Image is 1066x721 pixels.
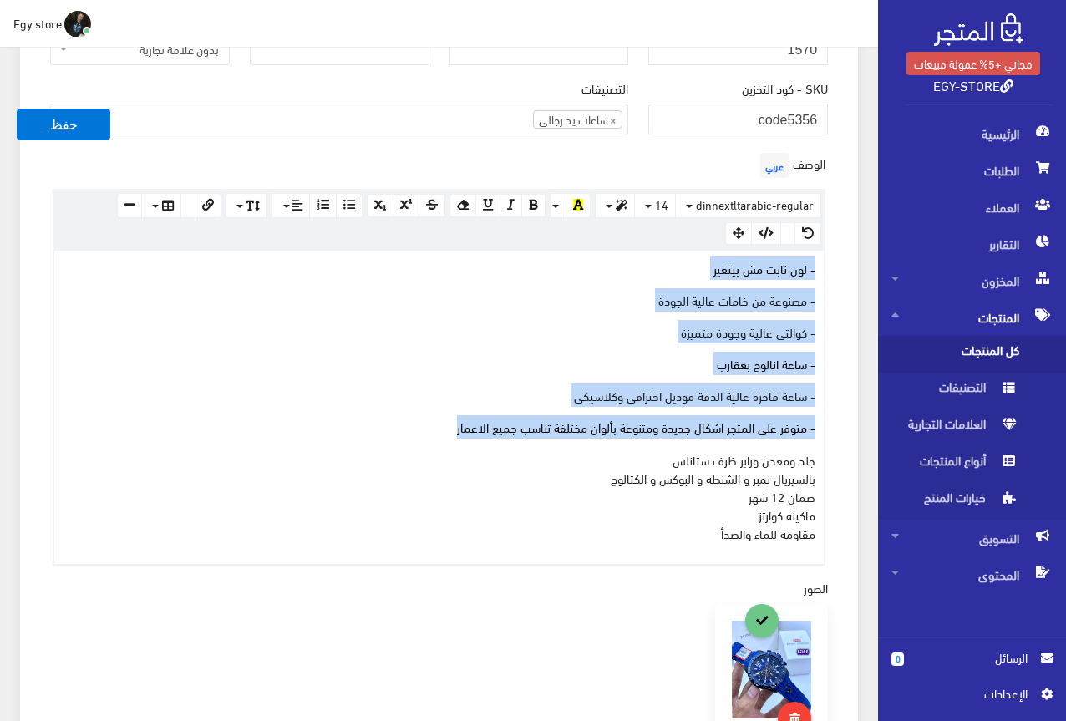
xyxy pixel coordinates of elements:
[891,684,1053,711] a: اﻹعدادات
[891,115,1053,152] span: الرئيسية
[878,299,1066,336] a: المنتجات
[891,189,1053,226] span: العملاء
[878,483,1066,520] a: خيارات المنتج
[457,415,815,439] span: - متوفر على المتجر اشكال جديدة ومتنوعة بألوان مختلفة تناسب جميع الاعمار
[891,652,904,666] span: 0
[760,153,789,178] span: عربي
[713,256,815,280] span: - لون ثابت مش بيتغير
[50,33,230,65] span: بدون علامة تجارية
[533,110,622,129] li: ساعات يد رجالى
[891,520,1053,556] span: التسويق
[878,115,1066,152] a: الرئيسية
[610,111,617,128] span: ×
[71,41,219,58] span: بدون علامة تجارية
[934,13,1023,46] img: .
[878,556,1066,593] a: المحتوى
[891,152,1053,189] span: الطلبات
[759,503,815,526] span: ماكينه كوارتز
[756,149,825,182] label: الوصف
[878,262,1066,299] a: المخزون
[17,109,110,140] button: حفظ
[878,446,1066,483] a: أنواع المنتجات
[878,409,1066,446] a: العلامات التجارية
[64,11,91,38] img: ...
[878,226,1066,262] a: التقارير
[917,648,1028,667] span: الرسائل
[13,13,62,33] span: Egy store
[742,79,828,97] label: SKU - كود التخزين
[891,336,1018,373] span: كل المنتجات
[611,466,815,490] span: بالسيريال نمبر و الشنطه و البوكس و الكتالوج
[891,446,1018,483] span: أنواع المنتجات
[63,386,815,404] p: - ساعة فاخرة عالية الدقة موديل احترافى وكلاسيكى
[63,322,815,341] p: - كوالتى عالية وجودة متميزة
[673,448,815,471] span: جلد ومعدن ورابر ظرف ستانلس
[878,373,1066,409] a: التصنيفات
[581,79,628,97] label: التصنيفات
[891,299,1053,336] span: المنتجات
[63,291,815,309] p: - مصنوعة من خامات عالية الجودة
[891,262,1053,299] span: المخزون
[804,579,828,597] label: الصور
[891,409,1018,446] span: العلامات التجارية
[655,194,668,215] span: 14
[732,621,811,718] img: saaa-yd-rgal-lon-mmyz.jpg
[721,521,815,545] span: مقاومه للماء والصدأ
[634,193,676,218] button: 14
[891,556,1053,593] span: المحتوى
[891,648,1053,684] a: 0 الرسائل
[749,485,815,508] span: ضمان 12 شهر
[717,352,815,375] span: - ساعة انالوج بعقارب
[675,193,821,218] button: dinnextltarabic-regular
[891,373,1018,409] span: التصنيفات
[933,73,1013,97] a: EGY-STORE
[891,226,1053,262] span: التقارير
[878,152,1066,189] a: الطلبات
[696,194,814,215] span: dinnextltarabic-regular
[891,483,1018,520] span: خيارات المنتج
[878,189,1066,226] a: العملاء
[13,10,91,37] a: ... Egy store
[906,52,1040,75] a: مجاني +5% عمولة مبيعات
[905,684,1027,703] span: اﻹعدادات
[878,336,1066,373] a: كل المنتجات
